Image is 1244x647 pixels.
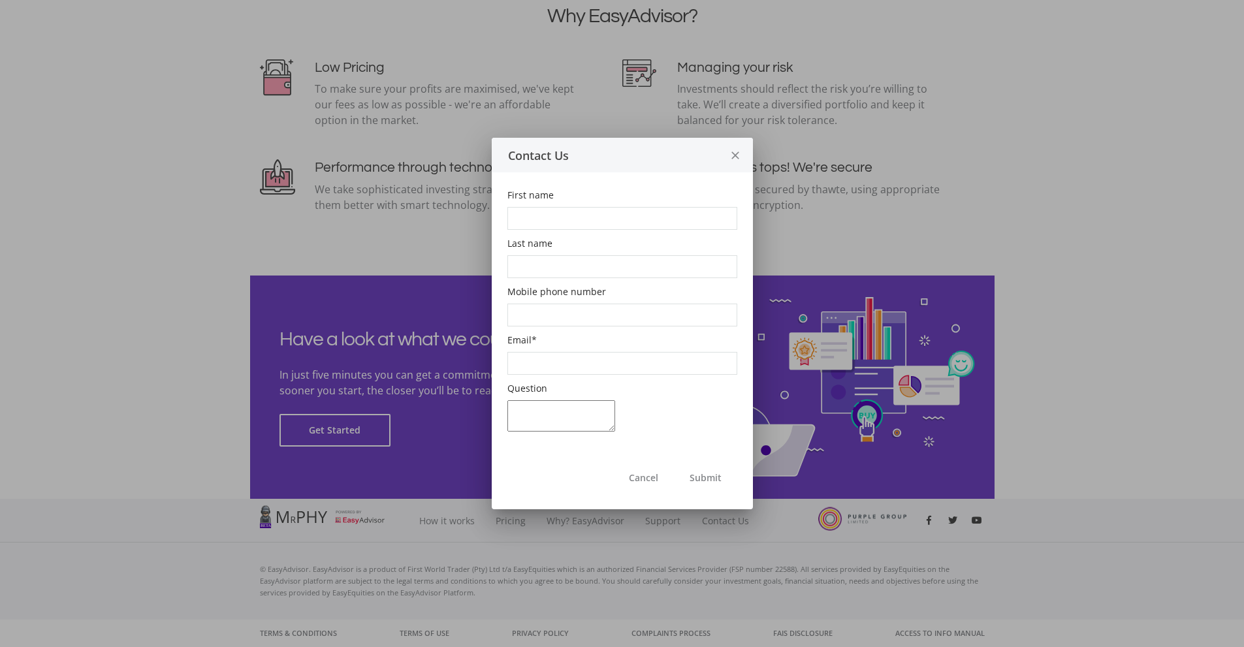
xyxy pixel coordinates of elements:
[674,461,737,494] button: Submit
[507,382,547,394] span: Question
[507,334,532,346] span: Email
[718,138,753,172] button: close
[507,189,554,201] span: First name
[507,285,606,298] span: Mobile phone number
[492,146,718,165] div: Contact Us
[507,237,552,249] span: Last name
[729,138,742,173] i: close
[613,461,674,494] button: Cancel
[492,138,753,509] ee-modal: Contact Us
